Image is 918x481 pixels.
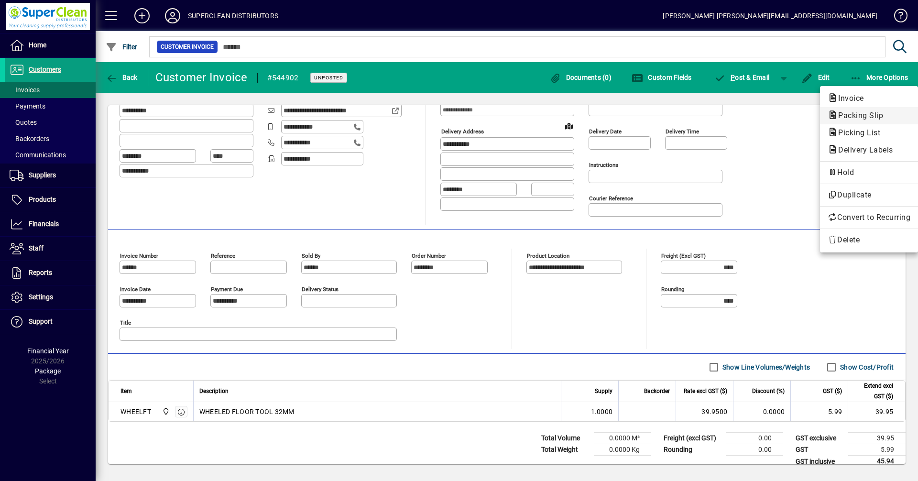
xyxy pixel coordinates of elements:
[828,212,910,223] span: Convert to Recurring
[828,111,888,120] span: Packing Slip
[828,128,885,137] span: Picking List
[828,167,910,178] span: Hold
[828,234,910,246] span: Delete
[828,189,910,201] span: Duplicate
[828,94,869,103] span: Invoice
[828,145,898,154] span: Delivery Labels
